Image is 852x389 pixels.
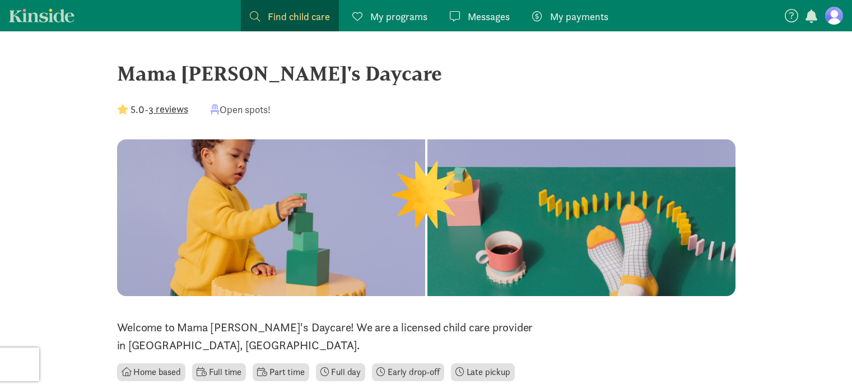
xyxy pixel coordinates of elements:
[316,363,366,381] li: Full day
[148,101,188,116] button: 3 reviews
[451,363,515,381] li: Late pickup
[211,102,271,117] div: Open spots!
[468,9,510,24] span: Messages
[117,363,185,381] li: Home based
[253,363,309,381] li: Part time
[131,103,145,116] strong: 5.0
[550,9,608,24] span: My payments
[192,363,246,381] li: Full time
[117,318,539,354] p: Welcome to Mama [PERSON_NAME]'s Daycare! We are a licensed child care provider in [GEOGRAPHIC_DAT...
[370,9,427,24] span: My programs
[268,9,330,24] span: Find child care
[117,58,735,88] div: Mama [PERSON_NAME]'s Daycare
[372,363,444,381] li: Early drop-off
[117,102,188,117] div: -
[9,8,75,22] a: Kinside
